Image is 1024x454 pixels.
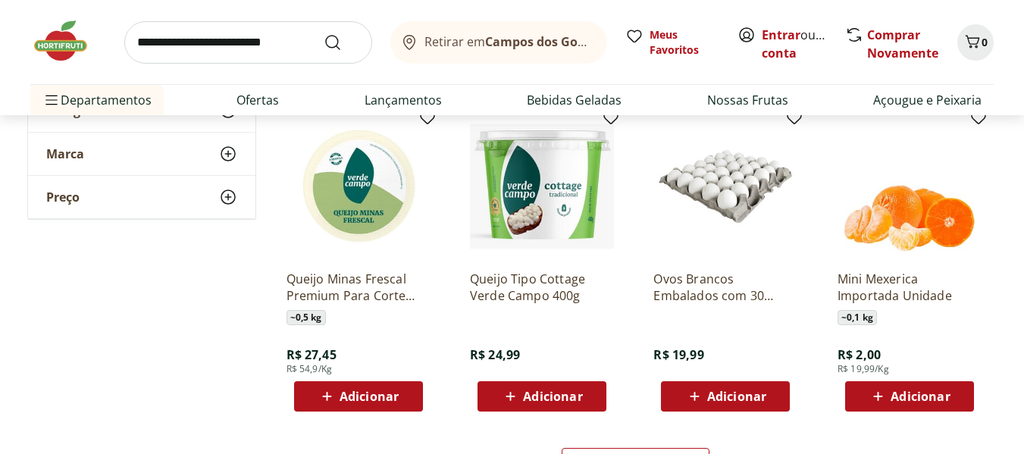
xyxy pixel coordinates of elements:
[470,346,520,363] span: R$ 24,99
[42,82,61,118] button: Menu
[28,176,255,218] button: Preço
[46,189,80,205] span: Preço
[28,133,255,175] button: Marca
[625,27,719,58] a: Meus Favoritos
[390,21,607,64] button: Retirar emCampos dos Goytacazes/[GEOGRAPHIC_DATA]
[294,381,423,412] button: Adicionar
[287,271,431,304] a: Queijo Minas Frescal Premium Para Corte Verde Campo
[365,91,442,109] a: Lançamentos
[838,114,982,258] img: Mini Mexerica Importada Unidade
[762,27,800,43] a: Entrar
[867,27,938,61] a: Comprar Novamente
[838,346,881,363] span: R$ 2,00
[838,271,982,304] a: Mini Mexerica Importada Unidade
[424,35,592,49] span: Retirar em
[324,33,360,52] button: Submit Search
[287,310,326,325] span: ~ 0,5 kg
[762,27,845,61] a: Criar conta
[650,27,719,58] span: Meus Favoritos
[236,91,279,109] a: Ofertas
[873,91,982,109] a: Açougue e Peixaria
[653,271,797,304] a: Ovos Brancos Embalados com 30 unidades
[527,91,622,109] a: Bebidas Geladas
[838,363,889,375] span: R$ 19,99/Kg
[523,390,582,402] span: Adicionar
[470,114,614,258] img: Queijo Tipo Cottage Verde Campo 400g
[30,18,106,64] img: Hortifruti
[470,271,614,304] a: Queijo Tipo Cottage Verde Campo 400g
[124,21,372,64] input: search
[287,114,431,258] img: Queijo Minas Frescal Premium Para Corte Verde Campo
[707,390,766,402] span: Adicionar
[957,24,994,61] button: Carrinho
[982,35,988,49] span: 0
[478,381,606,412] button: Adicionar
[340,390,399,402] span: Adicionar
[485,33,760,50] b: Campos dos Goytacazes/[GEOGRAPHIC_DATA]
[762,26,829,62] span: ou
[838,310,877,325] span: ~ 0,1 kg
[287,346,337,363] span: R$ 27,45
[653,346,703,363] span: R$ 19,99
[46,146,84,161] span: Marca
[845,381,974,412] button: Adicionar
[891,390,950,402] span: Adicionar
[661,381,790,412] button: Adicionar
[653,114,797,258] img: Ovos Brancos Embalados com 30 unidades
[287,363,333,375] span: R$ 54,9/Kg
[42,82,152,118] span: Departamentos
[707,91,788,109] a: Nossas Frutas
